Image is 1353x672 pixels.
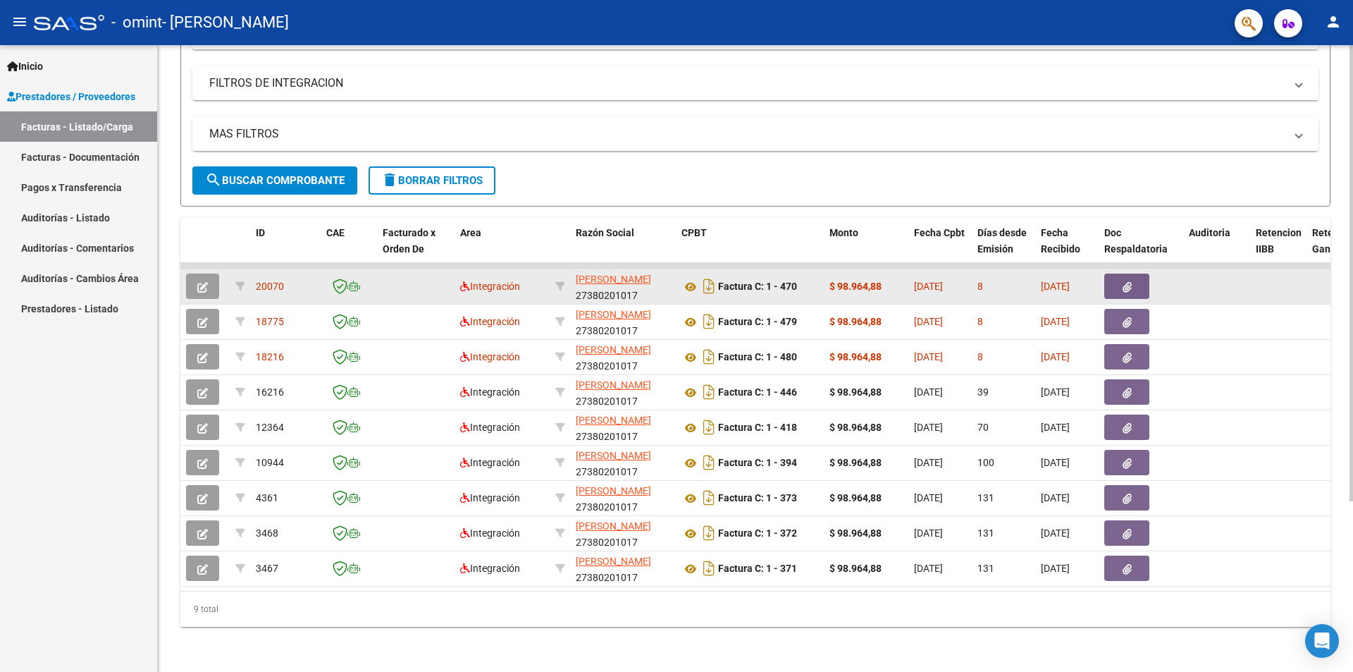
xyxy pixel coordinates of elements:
span: [DATE] [914,527,943,539]
span: 12364 [256,422,284,433]
mat-icon: person [1325,13,1342,30]
i: Descargar documento [700,310,718,333]
strong: $ 98.964,88 [829,492,882,503]
strong: $ 98.964,88 [829,386,882,398]
mat-expansion-panel-header: FILTROS DE INTEGRACION [192,66,1318,100]
span: 8 [977,316,983,327]
span: 18775 [256,316,284,327]
div: 27380201017 [576,271,670,301]
span: [PERSON_NAME] [576,450,651,461]
span: Inicio [7,59,43,74]
div: Open Intercom Messenger [1305,624,1339,658]
div: 27380201017 [576,377,670,407]
span: Fecha Cpbt [914,227,965,238]
span: Borrar Filtros [381,174,483,187]
button: Borrar Filtros [369,166,495,195]
span: 8 [977,351,983,362]
div: 27380201017 [576,342,670,372]
strong: Factura C: 1 - 446 [718,387,797,398]
datatable-header-cell: ID [250,218,321,280]
span: [DATE] [914,316,943,327]
span: Integración [460,492,520,503]
div: 27380201017 [576,483,670,513]
span: [DATE] [1041,563,1070,574]
span: 131 [977,492,994,503]
span: 18216 [256,351,284,362]
strong: Factura C: 1 - 418 [718,422,797,434]
span: [DATE] [1041,281,1070,292]
div: 27380201017 [576,413,670,442]
strong: $ 98.964,88 [829,316,882,327]
span: - [PERSON_NAME] [162,7,289,38]
span: 16216 [256,386,284,398]
i: Descargar documento [700,487,718,509]
div: 9 total [180,592,1330,627]
strong: Factura C: 1 - 373 [718,493,797,504]
span: [PERSON_NAME] [576,485,651,496]
span: [DATE] [914,457,943,468]
datatable-header-cell: Fecha Cpbt [908,218,972,280]
span: [DATE] [914,351,943,362]
span: Integración [460,281,520,292]
span: 10944 [256,457,284,468]
span: Integración [460,563,520,574]
span: Integración [460,527,520,539]
mat-expansion-panel-header: MAS FILTROS [192,117,1318,151]
span: [PERSON_NAME] [576,309,651,320]
span: [DATE] [1041,457,1070,468]
span: Prestadores / Proveedores [7,89,135,104]
datatable-header-cell: CPBT [676,218,824,280]
span: [DATE] [1041,422,1070,433]
span: [DATE] [1041,492,1070,503]
span: [PERSON_NAME] [576,520,651,532]
div: 27380201017 [576,554,670,583]
span: Integración [460,457,520,468]
div: 27380201017 [576,307,670,336]
mat-icon: delete [381,171,398,188]
span: Monto [829,227,858,238]
span: 131 [977,527,994,539]
span: Integración [460,386,520,398]
mat-icon: search [205,171,222,188]
span: [DATE] [1041,316,1070,327]
span: 4361 [256,492,278,503]
strong: $ 98.964,88 [829,563,882,574]
datatable-header-cell: Facturado x Orden De [377,218,455,280]
datatable-header-cell: Fecha Recibido [1035,218,1099,280]
datatable-header-cell: Area [455,218,550,280]
mat-icon: menu [11,13,28,30]
span: Fecha Recibido [1041,227,1080,255]
span: 3468 [256,527,278,539]
span: 3467 [256,563,278,574]
strong: $ 98.964,88 [829,351,882,362]
span: CAE [326,227,345,238]
span: 131 [977,563,994,574]
span: Razón Social [576,227,634,238]
span: 100 [977,457,994,468]
i: Descargar documento [700,522,718,544]
datatable-header-cell: Auditoria [1183,218,1250,280]
span: - omint [111,7,162,38]
strong: Factura C: 1 - 394 [718,458,797,469]
span: [PERSON_NAME] [576,556,651,567]
datatable-header-cell: Retencion IIBB [1250,218,1306,280]
span: [PERSON_NAME] [576,415,651,426]
i: Descargar documento [700,381,718,403]
span: 70 [977,422,989,433]
div: 27380201017 [576,448,670,477]
span: 39 [977,386,989,398]
span: [DATE] [914,422,943,433]
span: Facturado x Orden De [383,227,435,255]
i: Descargar documento [700,451,718,474]
span: [DATE] [1041,527,1070,539]
span: Buscar Comprobante [205,174,345,187]
datatable-header-cell: Monto [824,218,908,280]
strong: Factura C: 1 - 372 [718,528,797,539]
strong: $ 98.964,88 [829,457,882,468]
span: Integración [460,316,520,327]
i: Descargar documento [700,416,718,439]
datatable-header-cell: Razón Social [570,218,676,280]
span: [DATE] [914,563,943,574]
button: Buscar Comprobante [192,166,357,195]
span: ID [256,227,265,238]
